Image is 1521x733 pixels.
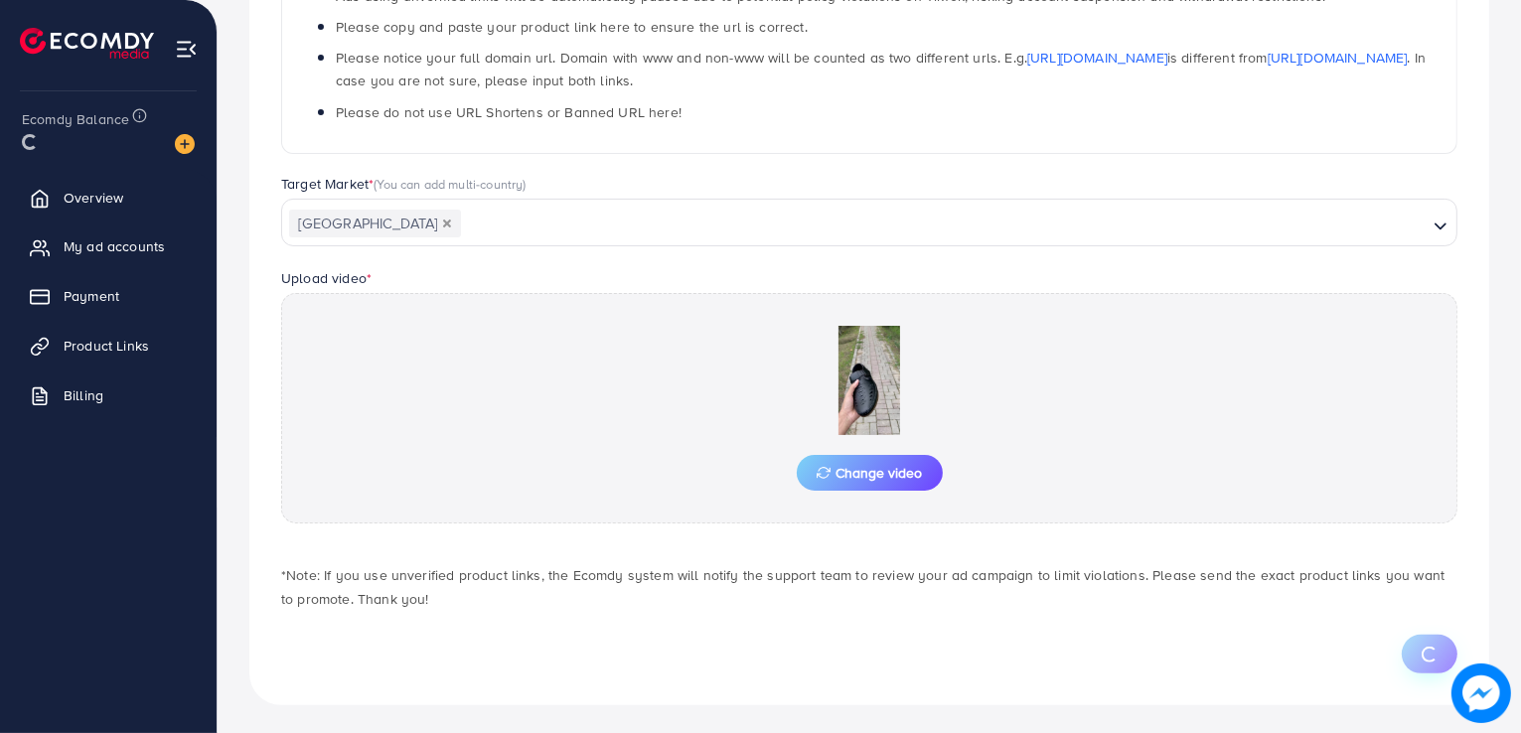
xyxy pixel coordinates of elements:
[20,28,154,59] img: logo
[336,17,808,37] span: Please copy and paste your product link here to ensure the url is correct.
[463,209,1426,239] input: Search for option
[15,326,202,366] a: Product Links
[15,276,202,316] a: Payment
[797,455,943,491] button: Change video
[64,385,103,405] span: Billing
[15,375,202,415] a: Billing
[442,219,452,228] button: Deselect Pakistan
[64,236,165,256] span: My ad accounts
[1268,48,1408,68] a: [URL][DOMAIN_NAME]
[175,134,195,154] img: image
[64,286,119,306] span: Payment
[1451,663,1511,723] img: image
[281,268,372,288] label: Upload video
[281,174,527,194] label: Target Market
[15,178,202,218] a: Overview
[1027,48,1167,68] a: [URL][DOMAIN_NAME]
[289,210,461,237] span: [GEOGRAPHIC_DATA]
[64,188,123,208] span: Overview
[336,48,1426,90] span: Please notice your full domain url. Domain with www and non-www will be counted as two different ...
[817,466,923,480] span: Change video
[175,38,198,61] img: menu
[374,175,526,193] span: (You can add multi-country)
[22,109,129,129] span: Ecomdy Balance
[281,563,1457,611] p: *Note: If you use unverified product links, the Ecomdy system will notify the support team to rev...
[15,226,202,266] a: My ad accounts
[281,199,1457,246] div: Search for option
[336,102,682,122] span: Please do not use URL Shortens or Banned URL here!
[770,326,969,435] img: Preview Image
[64,336,149,356] span: Product Links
